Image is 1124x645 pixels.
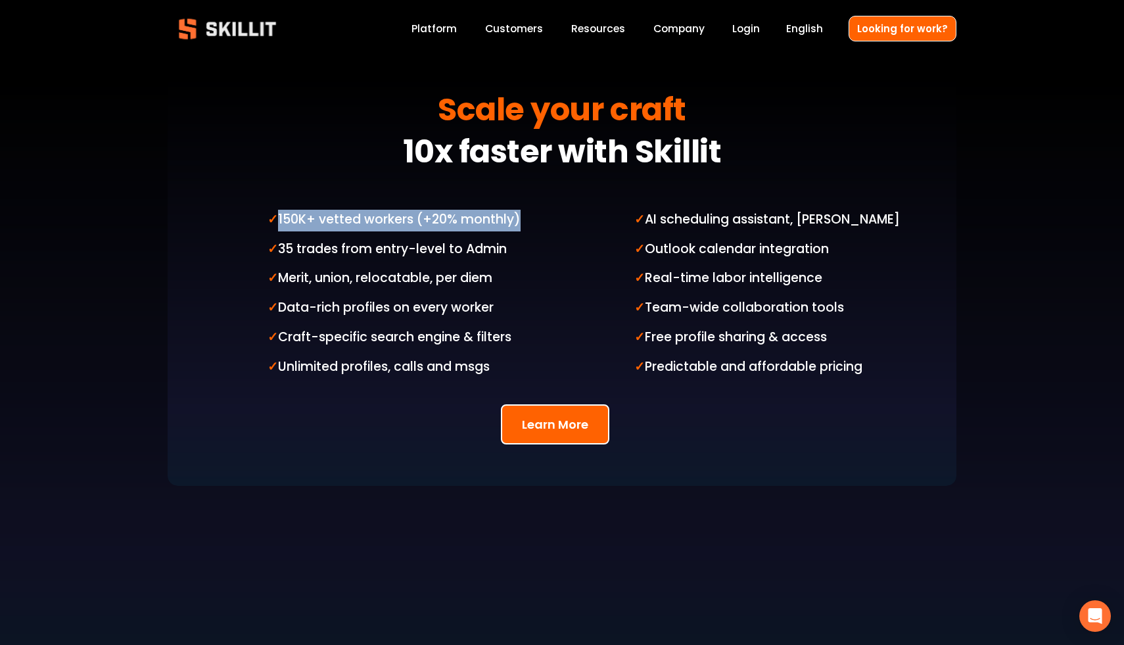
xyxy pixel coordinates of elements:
[634,298,923,320] p: Team-wide collaboration tools
[634,210,923,231] p: AI scheduling assistant, [PERSON_NAME]
[403,128,722,181] strong: 10x faster with Skillit
[501,404,609,444] button: Learn More
[168,9,287,49] img: Skillit
[634,239,645,261] strong: ✓
[571,21,625,36] span: Resources
[268,210,278,231] strong: ✓
[268,327,556,349] p: Craft-specific search engine & filters
[634,327,923,349] p: Free profile sharing & access
[634,210,645,231] strong: ✓
[634,268,923,290] p: Real-time labor intelligence
[268,357,278,379] strong: ✓
[268,210,556,231] p: 150K+ vetted workers (+20% monthly)
[268,239,556,261] p: 35 trades from entry-level to Admin
[1079,600,1111,632] div: Open Intercom Messenger
[653,20,705,37] a: Company
[268,298,556,320] p: Data-rich profiles on every worker
[732,20,760,37] a: Login
[268,239,278,261] strong: ✓
[268,357,556,379] p: Unlimited profiles, calls and msgs
[634,327,645,349] strong: ✓
[438,85,686,139] strong: Scale your craft
[786,21,823,36] span: English
[268,327,278,349] strong: ✓
[849,16,956,41] a: Looking for work?
[634,357,645,379] strong: ✓
[411,20,457,37] a: Platform
[634,298,645,320] strong: ✓
[268,298,278,320] strong: ✓
[268,268,278,290] strong: ✓
[571,20,625,37] a: folder dropdown
[485,20,543,37] a: Customers
[268,268,556,290] p: Merit, union, relocatable, per diem
[634,268,645,290] strong: ✓
[634,357,923,379] p: Predictable and affordable pricing
[786,20,823,37] div: language picker
[634,239,923,261] p: Outlook calendar integration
